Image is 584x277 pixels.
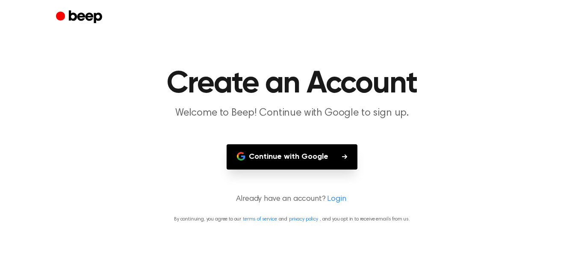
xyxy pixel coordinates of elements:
a: privacy policy [289,217,318,222]
a: terms of service [243,217,277,222]
a: Beep [56,9,104,26]
h1: Create an Account [73,69,511,99]
button: Continue with Google [227,144,357,170]
a: Login [327,194,346,205]
p: Already have an account? [10,194,574,205]
p: Welcome to Beep! Continue with Google to sign up. [128,106,456,120]
p: By continuing, you agree to our and , and you opt in to receive emails from us. [10,215,574,223]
